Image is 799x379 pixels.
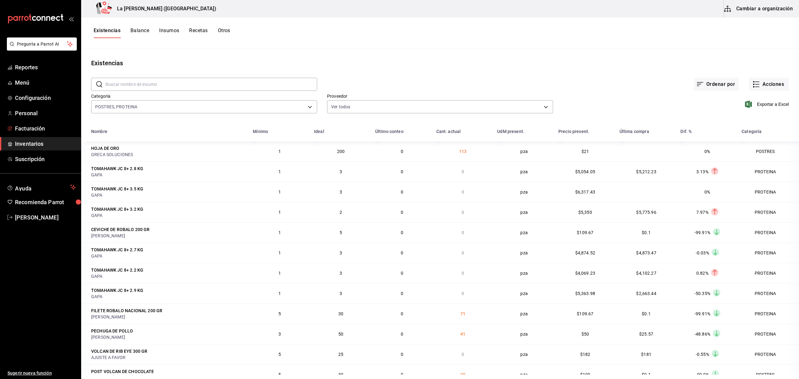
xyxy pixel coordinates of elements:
div: PECHUGA DE POLLO [91,328,133,334]
div: CEVICHE DE ROBALO 200 GR [91,226,150,233]
td: pza [493,161,555,182]
div: TOMAHAWK JC 8+ 2.9 KG [91,287,143,293]
div: TOMAHAWK JC 8+ 2.2 KG [91,267,143,273]
span: [PERSON_NAME] [15,213,76,222]
td: PROTEINA [738,303,799,324]
td: pza [493,303,555,324]
span: 1 [278,189,281,194]
span: $100 [580,372,591,377]
button: open_drawer_menu [69,16,74,21]
div: POST VOLCAN DE CHOCOLATE [91,368,154,375]
label: Categoría [91,94,317,98]
span: 0 [462,210,464,215]
span: $5,212.23 [636,169,656,174]
td: POSTRES [738,141,799,161]
span: 41 [460,332,465,337]
span: 3 [340,271,342,276]
div: [PERSON_NAME] [91,233,154,239]
span: 1 [278,250,281,255]
label: Proveedor [327,94,553,98]
span: 0 [401,169,403,174]
span: 0 [401,352,403,357]
span: 25 [338,352,343,357]
div: GAPA [91,172,245,178]
span: 0 [462,230,464,235]
span: 0 [401,291,403,296]
span: Reportes [15,63,76,71]
button: Otros [218,27,230,38]
span: $5,350 [578,210,592,215]
a: Pregunta a Parrot AI [4,45,77,52]
td: PROTEINA [738,182,799,202]
div: Dif. % [680,129,692,134]
button: Acciones [749,78,789,91]
td: pza [493,202,555,222]
td: pza [493,222,555,243]
span: Menú [15,78,76,87]
td: pza [493,182,555,202]
span: $4,069.23 [575,271,595,276]
span: -99.91% [694,230,710,235]
span: -0.55% [696,352,709,357]
span: $25.57 [639,332,653,337]
div: GAPA [91,253,245,259]
div: TOMAHAWK JC 8+ 2.8 KG [91,165,143,172]
span: 0 [462,189,464,194]
span: 0 [462,291,464,296]
td: pza [493,324,555,344]
div: HOJA DE ORO [91,145,120,151]
div: TOMAHAWK JC 8+ 3.5 KG [91,186,143,192]
span: -48.86% [694,332,710,337]
span: 30 [338,372,343,377]
td: pza [493,263,555,283]
button: Exportar a Excel [746,101,789,108]
span: $21 [581,149,589,154]
span: 5 [278,311,281,316]
span: $2,663.44 [636,291,656,296]
span: 3 [340,250,342,255]
div: GAPA [91,192,245,198]
div: navigation tabs [94,27,230,38]
span: 71 [460,311,465,316]
div: Cant. actual [436,129,461,134]
span: 3 [340,291,342,296]
span: 0 [401,149,403,154]
span: 113 [459,149,467,154]
span: 0 [401,332,403,337]
span: 50 [338,332,343,337]
span: $50 [581,332,589,337]
span: $182 [580,352,591,357]
span: 0 [401,372,403,377]
td: PROTEINA [738,161,799,182]
span: $5,775.96 [636,210,656,215]
span: 5 [278,372,281,377]
span: -50.35% [694,291,710,296]
td: PROTEINA [738,263,799,283]
span: $5,363.98 [575,291,595,296]
span: 3 [278,332,281,337]
span: 0 [401,250,403,255]
span: 1 [278,210,281,215]
div: [PERSON_NAME] [91,314,154,320]
span: 1 [278,230,281,235]
span: Recomienda Parrot [15,198,76,206]
span: 0 [462,352,464,357]
span: 1 [278,291,281,296]
td: pza [493,141,555,161]
span: Ayuda [15,184,68,191]
span: 0 [401,311,403,316]
div: GAPA [91,273,245,279]
span: 0 [462,250,464,255]
button: Existencias [94,27,120,38]
div: Existencias [91,58,123,68]
td: pza [493,283,555,303]
span: 30 [338,311,343,316]
div: UdM present. [497,129,524,134]
span: $6,317.43 [575,189,595,194]
span: Suscripción [15,155,76,163]
span: $4,874.52 [575,250,595,255]
div: AJUSTE A FAVOR [91,354,245,361]
button: Insumos [159,27,179,38]
div: Ideal [314,129,324,134]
